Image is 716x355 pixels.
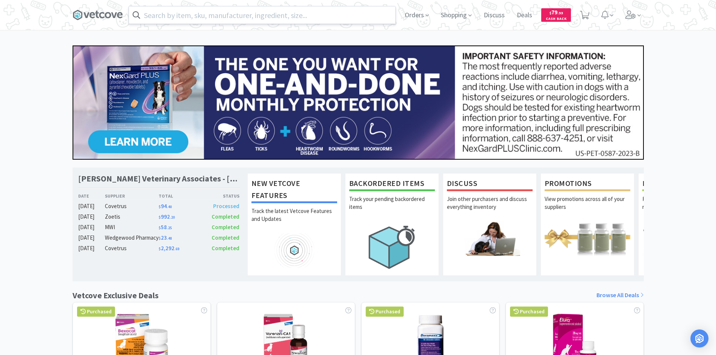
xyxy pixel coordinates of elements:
span: Processed [213,202,239,210]
div: Status [199,192,240,199]
a: $79.93Cash Back [541,5,571,25]
a: [DATE]Covetrus$2,292.69Completed [78,244,240,253]
span: $ [159,225,161,230]
span: . 25 [167,225,172,230]
span: Completed [212,213,239,220]
div: Wedgewood Pharmacy [105,233,159,242]
p: Track the latest Vetcove Features and Updates [251,207,337,233]
div: [DATE] [78,223,105,232]
span: $ [159,236,161,241]
div: Total [159,192,199,199]
img: hero_backorders.png [349,221,435,273]
span: Cash Back [546,17,566,22]
span: $ [159,215,161,220]
span: . 69 [174,246,179,251]
span: $ [159,204,161,209]
div: [DATE] [78,244,105,253]
div: Covetrus [105,202,159,211]
h1: Promotions [545,177,630,191]
span: Completed [212,245,239,252]
div: [DATE] [78,212,105,221]
span: 94 [159,202,172,210]
h1: Backordered Items [349,177,435,191]
img: hero_promotions.png [545,221,630,255]
a: Backordered ItemsTrack your pending backordered items [345,173,439,275]
a: Discuss [481,12,508,19]
span: 992 [159,213,175,220]
a: DiscussJoin other purchasers and discuss everything inventory [443,173,537,275]
span: 2,292 [159,245,179,252]
h1: Vetcove Exclusive Deals [73,289,159,302]
input: Search by item, sku, manufacturer, ingredient, size... [129,6,395,24]
div: [DATE] [78,202,105,211]
h1: Discuss [447,177,533,191]
span: . 40 [167,204,172,209]
a: [DATE]Covetrus$94.40Processed [78,202,240,211]
img: 24562ba5414042f391a945fa418716b7_350.jpg [73,45,644,160]
h1: [PERSON_NAME] Veterinary Associates - [PERSON_NAME] [78,173,240,184]
div: MWI [105,223,159,232]
div: Covetrus [105,244,159,253]
p: Track your pending backordered items [349,195,435,221]
img: hero_discuss.png [447,221,533,255]
div: Zoetis [105,212,159,221]
a: Browse All Deals [596,290,644,300]
a: [DATE]MWI$58.25Completed [78,223,240,232]
span: 23 [159,234,172,241]
a: [DATE]Zoetis$992.20Completed [78,212,240,221]
a: PromotionsView promotions across all of your suppliers [540,173,634,275]
h1: New Vetcove Features [251,177,337,203]
span: . 93 [557,11,563,15]
div: Supplier [105,192,159,199]
span: 58 [159,224,172,231]
span: . 20 [170,215,175,220]
div: Date [78,192,105,199]
span: $ [159,246,161,251]
p: View promotions across all of your suppliers [545,195,630,221]
img: hero_feature_roadmap.png [251,233,337,267]
div: Open Intercom Messenger [690,329,708,347]
span: Completed [212,224,239,231]
p: Join other purchasers and discuss everything inventory [447,195,533,221]
span: $ [549,11,551,15]
a: [DATE]Wedgewood Pharmacy$23.48Completed [78,233,240,242]
span: Completed [212,234,239,241]
div: [DATE] [78,233,105,242]
span: . 48 [167,236,172,241]
span: 79 [549,9,563,16]
a: Deals [514,12,535,19]
a: New Vetcove FeaturesTrack the latest Vetcove Features and Updates [247,173,341,275]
